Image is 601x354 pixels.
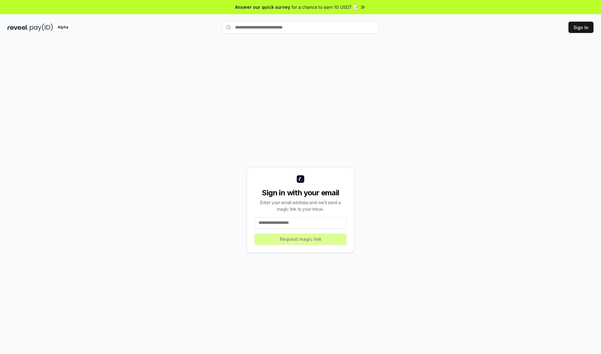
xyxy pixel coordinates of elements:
span: for a chance to earn 10 USDT 📝 [291,4,358,10]
div: Sign in with your email [254,188,347,198]
span: Answer our quick survey [235,4,290,10]
div: Alpha [54,24,72,31]
img: reveel_dark [8,24,28,31]
div: Enter your email address and we’ll send a magic link to your inbox. [254,199,347,212]
img: pay_id [30,24,53,31]
button: Sign In [568,22,593,33]
img: logo_small [297,175,304,183]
